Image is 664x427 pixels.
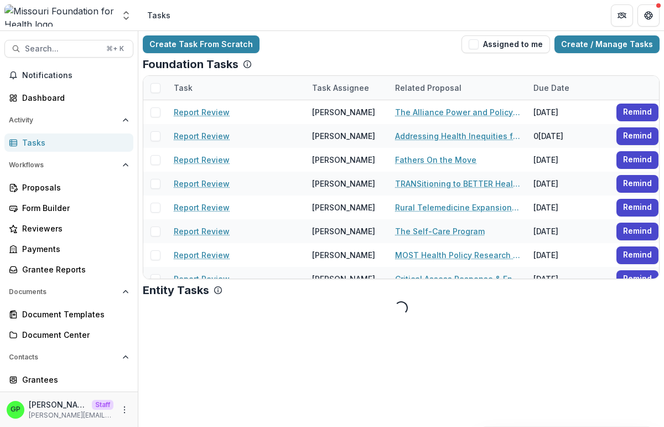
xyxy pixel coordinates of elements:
[22,182,124,193] div: Proposals
[616,175,658,193] button: Remind
[305,82,376,94] div: Task Assignee
[527,196,610,219] div: [DATE]
[527,148,610,172] div: [DATE]
[312,273,375,285] div: [PERSON_NAME]
[395,225,485,237] a: The Self-Care Program
[4,66,133,84] button: Notifications
[4,40,133,58] button: Search...
[461,35,550,53] button: Assigned to me
[4,89,133,107] a: Dashboard
[527,82,576,94] div: Due Date
[554,35,660,53] a: Create / Manage Tasks
[4,199,133,217] a: Form Builder
[22,137,124,148] div: Tasks
[388,76,527,100] div: Related Proposal
[4,326,133,344] a: Document Center
[616,246,658,264] button: Remind
[22,92,124,104] div: Dashboard
[4,391,133,409] a: Constituents
[312,178,375,189] div: [PERSON_NAME]
[312,106,375,118] div: [PERSON_NAME]
[4,156,133,174] button: Open Workflows
[305,76,388,100] div: Task Assignee
[312,225,375,237] div: [PERSON_NAME]
[312,202,375,213] div: [PERSON_NAME]
[143,35,260,53] a: Create Task From Scratch
[4,111,133,129] button: Open Activity
[527,243,610,267] div: [DATE]
[11,406,20,413] div: Griffin Perry
[312,154,375,166] div: [PERSON_NAME]
[527,267,610,291] div: [DATE]
[22,71,129,80] span: Notifications
[4,133,133,152] a: Tasks
[527,76,610,100] div: Due Date
[312,130,375,142] div: [PERSON_NAME]
[167,76,305,100] div: Task
[92,400,113,410] p: Staff
[395,249,520,261] a: MOST Health Policy Research Initiative
[167,82,199,94] div: Task
[143,7,175,23] nav: breadcrumb
[9,288,118,296] span: Documents
[395,130,520,142] a: Addressing Health Inequities for Patients with [MEDICAL_DATA] by Providing Comprehensive Services
[22,264,124,275] div: Grantee Reports
[527,124,610,148] div: 0[DATE]
[9,161,118,169] span: Workflows
[143,58,238,71] p: Foundation Tasks
[4,348,133,366] button: Open Contacts
[4,4,114,27] img: Missouri Foundation for Health logo
[527,100,610,124] div: [DATE]
[9,116,118,124] span: Activity
[22,202,124,214] div: Form Builder
[616,127,658,145] button: Remind
[9,353,118,361] span: Contacts
[616,270,658,288] button: Remind
[174,249,230,261] a: Report Review
[616,223,658,240] button: Remind
[395,154,476,166] a: Fathers On the Move
[616,104,658,121] button: Remind
[395,273,520,285] a: Critical Assess Response & Engagement (CARE) Implementation project
[22,243,124,255] div: Payments
[29,410,113,420] p: [PERSON_NAME][EMAIL_ADDRESS][DOMAIN_NAME]
[616,199,658,217] button: Remind
[22,308,124,320] div: Document Templates
[388,82,468,94] div: Related Proposal
[395,178,520,189] a: TRANSitioning to BETTER Health
[527,172,610,196] div: [DATE]
[4,219,133,238] a: Reviewers
[395,106,520,118] a: The Alliance Power and Policy Action (PPAG)
[4,283,133,301] button: Open Documents
[174,225,230,237] a: Report Review
[4,178,133,197] a: Proposals
[174,202,230,213] a: Report Review
[22,329,124,341] div: Document Center
[25,44,100,54] span: Search...
[4,240,133,258] a: Payments
[118,403,131,416] button: More
[527,219,610,243] div: [DATE]
[29,399,87,410] p: [PERSON_NAME]
[312,249,375,261] div: [PERSON_NAME]
[4,305,133,323] a: Document Templates
[616,151,658,169] button: Remind
[22,223,124,234] div: Reviewers
[143,284,209,297] p: Entity Tasks
[174,130,230,142] a: Report Review
[118,4,134,27] button: Open entity switcher
[611,4,633,27] button: Partners
[22,374,124,385] div: Grantees
[174,154,230,166] a: Report Review
[4,260,133,279] a: Grantee Reports
[395,202,520,213] a: Rural Telemedicine Expansion and Support
[174,273,230,285] a: Report Review
[4,371,133,389] a: Grantees
[174,178,230,189] a: Report Review
[637,4,660,27] button: Get Help
[147,9,170,21] div: Tasks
